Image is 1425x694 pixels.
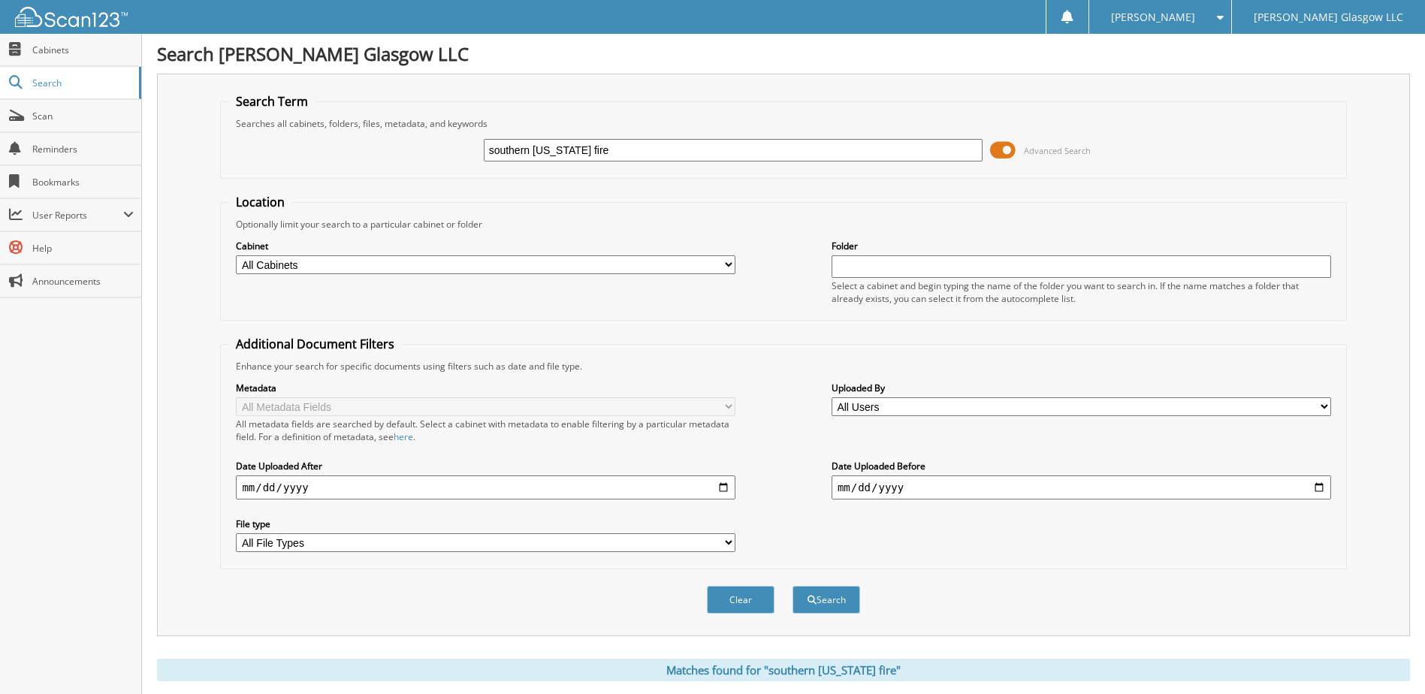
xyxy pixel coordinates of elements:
[1111,13,1195,22] span: [PERSON_NAME]
[157,41,1410,66] h1: Search [PERSON_NAME] Glasgow LLC
[32,44,134,56] span: Cabinets
[228,218,1338,231] div: Optionally limit your search to a particular cabinet or folder
[32,110,134,122] span: Scan
[832,240,1331,252] label: Folder
[228,93,315,110] legend: Search Term
[236,240,735,252] label: Cabinet
[32,176,134,189] span: Bookmarks
[32,209,123,222] span: User Reports
[157,659,1410,681] div: Matches found for "southern [US_STATE] fire"
[1024,145,1091,156] span: Advanced Search
[793,586,860,614] button: Search
[236,460,735,472] label: Date Uploaded After
[228,194,292,210] legend: Location
[1254,13,1403,22] span: [PERSON_NAME] Glasgow LLC
[32,143,134,155] span: Reminders
[707,586,774,614] button: Clear
[832,382,1331,394] label: Uploaded By
[832,475,1331,499] input: end
[228,117,1338,130] div: Searches all cabinets, folders, files, metadata, and keywords
[832,279,1331,305] div: Select a cabinet and begin typing the name of the folder you want to search in. If the name match...
[15,7,128,27] img: scan123-logo-white.svg
[236,382,735,394] label: Metadata
[236,475,735,499] input: start
[228,360,1338,373] div: Enhance your search for specific documents using filters such as date and file type.
[32,275,134,288] span: Announcements
[228,336,402,352] legend: Additional Document Filters
[32,242,134,255] span: Help
[236,418,735,443] div: All metadata fields are searched by default. Select a cabinet with metadata to enable filtering b...
[236,517,735,530] label: File type
[32,77,131,89] span: Search
[832,460,1331,472] label: Date Uploaded Before
[394,430,413,443] a: here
